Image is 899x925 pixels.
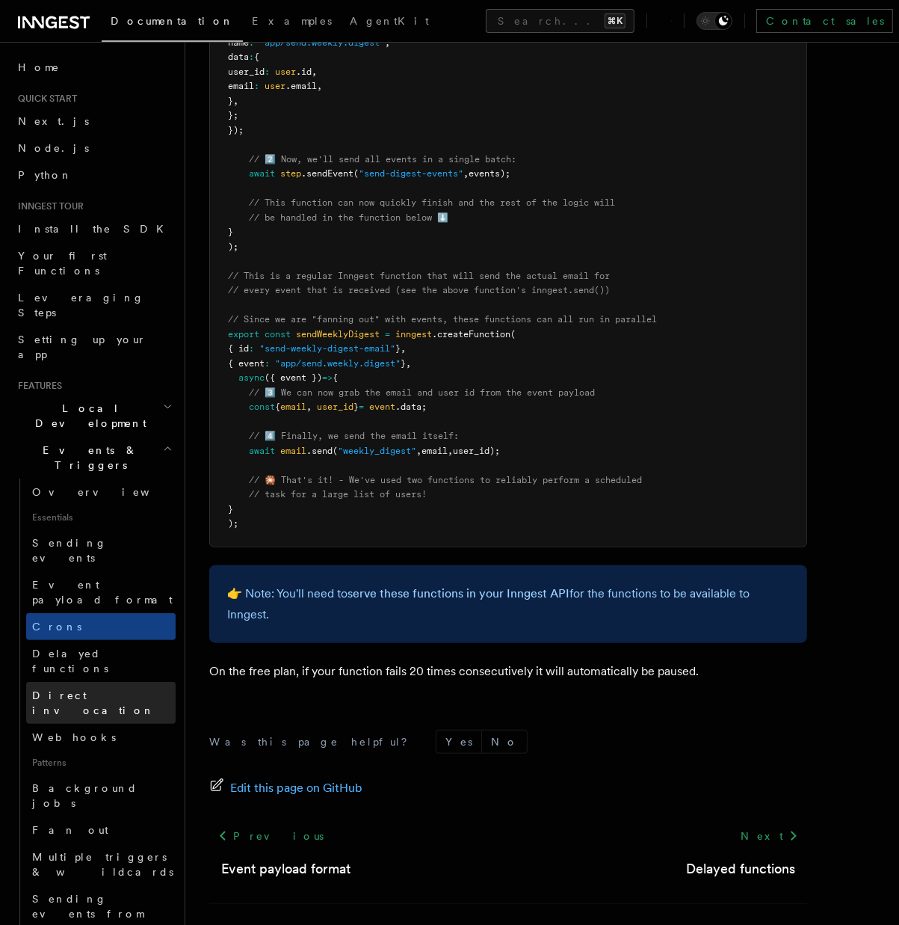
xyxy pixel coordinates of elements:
[249,489,427,500] span: // task for a large list of users!
[265,329,291,339] span: const
[317,402,353,412] span: user_id
[18,223,173,235] span: Install the SDK
[249,52,254,62] span: :
[275,402,280,412] span: {
[395,402,427,412] span: .data;
[350,15,429,27] span: AgentKit
[249,197,615,208] span: // This function can now quickly finish and the rest of the logic will
[32,689,155,716] span: Direct invocation
[605,13,625,28] kbd: ⌘K
[249,387,595,398] span: // 3️⃣ We can now grab the email and user id from the event payload
[228,227,233,237] span: }
[353,168,359,179] span: (
[416,446,421,456] span: ,
[341,4,438,40] a: AgentKit
[228,314,657,325] span: // Since we are "fanning out" with events, these functions can all run in parallel
[228,285,610,295] span: // every event that is received (see the above function's inngest.send())
[228,504,233,514] span: }
[249,154,516,165] span: // 2️⃣ Now, we'll send all events in a single batch:
[12,380,62,392] span: Features
[12,54,176,81] a: Home
[249,343,254,354] span: :
[280,168,301,179] span: step
[359,168,463,179] span: "send-digest-events"
[482,731,527,753] button: No
[18,250,107,277] span: Your first Functions
[249,212,448,223] span: // be handled in the function below ⬇️
[312,67,317,77] span: ,
[280,446,306,456] span: email
[259,343,395,354] span: "send-weekly-digest-email"
[12,401,163,431] span: Local Development
[228,242,238,252] span: );
[252,15,332,27] span: Examples
[249,37,254,48] span: :
[238,372,265,383] span: async
[227,583,789,625] p: 👉 Note: You'll need to for the functions to be available to Inngest.
[26,479,176,505] a: Overview
[26,682,176,724] a: Direct invocation
[12,162,176,188] a: Python
[32,648,108,674] span: Delayed functions
[209,778,362,799] a: Edit this page on GitHub
[18,115,89,127] span: Next.js
[111,15,234,27] span: Documentation
[486,9,634,33] button: Search...⌘K
[12,326,176,368] a: Setting up your app
[347,586,569,600] a: serve these functions in your Inngest API
[732,823,807,849] a: Next
[453,446,500,456] span: user_id);
[18,169,72,181] span: Python
[265,81,285,91] span: user
[209,661,807,682] p: On the free plan, if your function fails 20 times consecutively it will automatically be paused.
[353,402,359,412] span: }
[228,329,259,339] span: export
[12,443,163,473] span: Events & Triggers
[230,778,362,799] span: Edit this page on GitHub
[32,824,108,836] span: Fan out
[12,200,84,212] span: Inngest tour
[26,505,176,529] span: Essentials
[12,108,176,135] a: Next.js
[249,475,642,485] span: // 🎇 That's it! - We've used two functions to reliably perform a scheduled
[432,329,510,339] span: .createFunction
[385,329,390,339] span: =
[18,334,146,360] span: Setting up your app
[469,168,510,179] span: events);
[306,446,333,456] span: .send
[228,52,249,62] span: data
[32,579,173,606] span: Event payload format
[259,37,385,48] span: "app/send.weekly.digest"
[436,731,481,753] button: Yes
[228,271,610,281] span: // This is a regular Inngest function that will send the actual email for
[12,93,77,105] span: Quick start
[12,242,176,284] a: Your first Functions
[249,168,275,179] span: await
[228,67,265,77] span: user_id
[209,734,418,749] p: Was this page helpful?
[12,395,176,437] button: Local Development
[333,446,338,456] span: (
[395,343,401,354] span: }
[32,537,107,564] span: Sending events
[401,343,406,354] span: ,
[322,372,333,383] span: =>
[510,329,516,339] span: (
[306,402,312,412] span: ,
[228,343,249,354] span: { id
[254,52,259,62] span: {
[243,4,341,40] a: Examples
[32,621,81,633] span: Crons
[228,518,238,529] span: );
[359,402,364,412] span: =
[26,843,176,885] a: Multiple triggers & wildcards
[228,81,254,91] span: email
[26,613,176,640] a: Crons
[333,372,338,383] span: {
[26,751,176,775] span: Patterns
[463,168,469,179] span: ,
[12,437,176,479] button: Events & Triggers
[26,529,176,571] a: Sending events
[228,110,238,120] span: };
[26,571,176,613] a: Event payload format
